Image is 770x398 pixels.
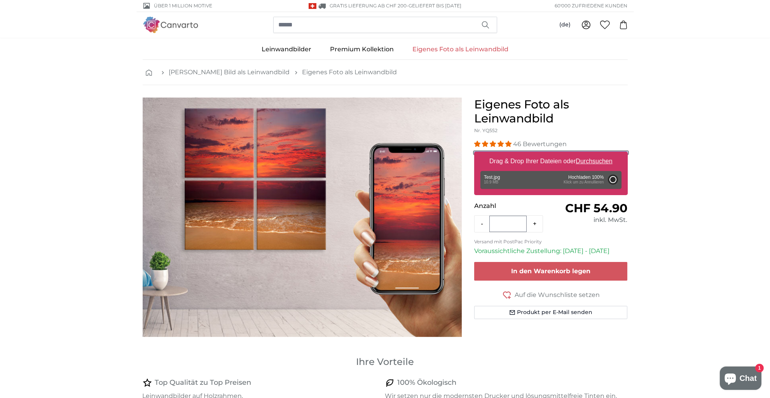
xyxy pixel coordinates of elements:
[143,356,628,368] h3: Ihre Vorteile
[475,216,489,232] button: -
[553,18,577,32] button: (de)
[409,3,462,9] span: Geliefert bis [DATE]
[718,367,764,392] inbox-online-store-chat: Onlineshop-Chat von Shopify
[169,68,290,77] a: [PERSON_NAME] Bild als Leinwandbild
[551,215,627,225] div: inkl. MwSt.
[515,290,600,300] span: Auf die Wunschliste setzen
[143,60,628,85] nav: breadcrumbs
[143,98,462,337] img: personalised-canvas-print
[555,2,628,9] span: 60'000 ZUFRIEDENE KUNDEN
[511,267,590,275] span: In den Warenkorb legen
[474,98,628,126] h1: Eigenes Foto als Leinwandbild
[154,2,213,9] span: Über 1 Million Motive
[565,201,627,215] span: CHF 54.90
[513,140,567,148] span: 46 Bewertungen
[321,39,403,59] a: Premium Kollektion
[474,127,498,133] span: Nr. YQ552
[474,239,628,245] p: Versand mit PostPac Priority
[474,140,513,148] span: 4.93 stars
[474,306,628,319] button: Produkt per E-Mail senden
[309,3,316,9] img: Schweiz
[576,158,612,164] u: Durchsuchen
[252,39,321,59] a: Leinwandbilder
[143,98,462,337] div: 1 of 1
[527,216,543,232] button: +
[407,3,462,9] span: -
[474,290,628,300] button: Auf die Wunschliste setzen
[403,39,518,59] a: Eigenes Foto als Leinwandbild
[474,262,628,281] button: In den Warenkorb legen
[474,201,551,211] p: Anzahl
[302,68,397,77] a: Eigenes Foto als Leinwandbild
[486,154,616,169] label: Drag & Drop Ihrer Dateien oder
[143,17,199,33] img: Canvarto
[398,377,457,388] h4: 100% Ökologisch
[330,3,407,9] span: GRATIS Lieferung ab CHF 200
[474,246,628,256] p: Voraussichtliche Zustellung: [DATE] - [DATE]
[155,377,251,388] h4: Top Qualität zu Top Preisen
